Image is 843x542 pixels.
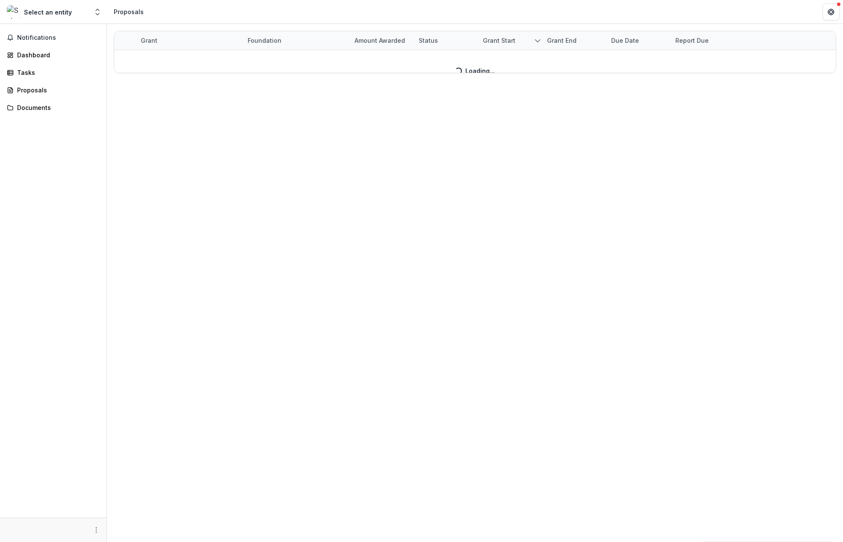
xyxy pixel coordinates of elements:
[114,7,144,16] div: Proposals
[17,34,100,41] span: Notifications
[7,5,21,19] img: Select an entity
[17,68,96,77] div: Tasks
[3,101,103,115] a: Documents
[3,65,103,80] a: Tasks
[92,3,104,21] button: Open entity switcher
[17,50,96,59] div: Dashboard
[3,48,103,62] a: Dashboard
[91,525,101,535] button: More
[24,8,72,17] div: Select an entity
[822,3,840,21] button: Get Help
[3,31,103,44] button: Notifications
[17,86,96,95] div: Proposals
[3,83,103,97] a: Proposals
[17,103,96,112] div: Documents
[110,6,147,18] nav: breadcrumb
